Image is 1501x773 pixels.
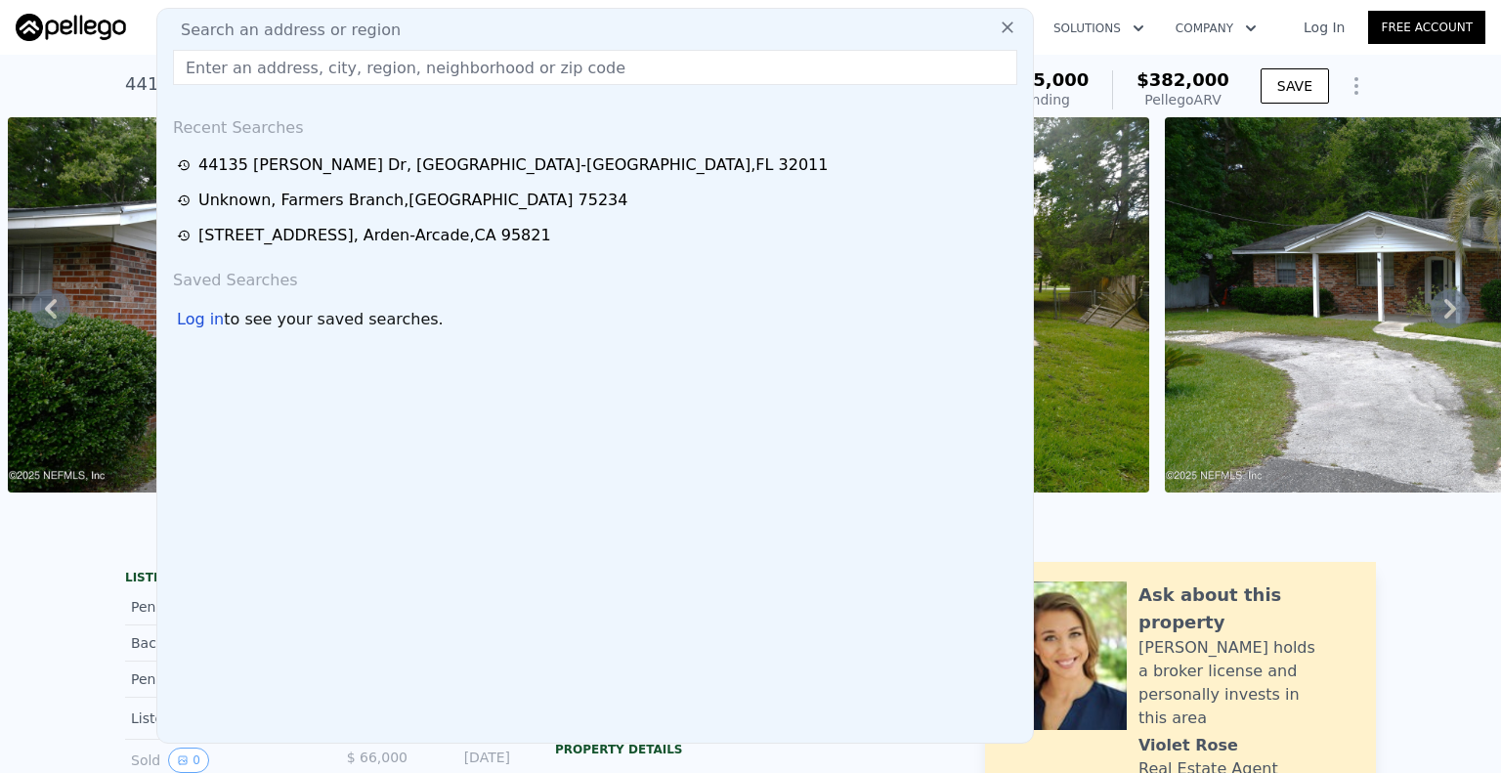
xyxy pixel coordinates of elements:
[1337,66,1376,106] button: Show Options
[165,101,1025,148] div: Recent Searches
[131,597,305,617] div: Pending
[168,748,209,773] button: View historical data
[1138,636,1356,730] div: [PERSON_NAME] holds a broker license and personally invests in this area
[347,750,407,765] span: $ 66,000
[125,70,839,98] div: 44135 [PERSON_NAME] Dr , [GEOGRAPHIC_DATA]-[GEOGRAPHIC_DATA] , FL 32011
[131,706,305,731] div: Listed
[177,224,1019,247] a: [STREET_ADDRESS], Arden-Arcade,CA 95821
[1160,11,1272,46] button: Company
[125,570,516,589] div: LISTING & SALE HISTORY
[224,308,443,331] span: to see your saved searches.
[997,69,1090,90] span: $275,000
[1261,68,1329,104] button: SAVE
[1138,581,1356,636] div: Ask about this property
[1038,11,1160,46] button: Solutions
[997,90,1090,109] div: Pending
[173,50,1017,85] input: Enter an address, city, region, neighborhood or zip code
[1136,90,1229,109] div: Pellego ARV
[555,742,946,757] div: Property details
[165,253,1025,300] div: Saved Searches
[423,748,510,773] div: [DATE]
[131,669,305,689] div: Pending
[198,224,551,247] div: [STREET_ADDRESS] , Arden-Arcade , CA 95821
[177,153,1019,177] a: 44135 [PERSON_NAME] Dr, [GEOGRAPHIC_DATA]-[GEOGRAPHIC_DATA],FL 32011
[1136,69,1229,90] span: $382,000
[16,14,126,41] img: Pellego
[177,189,1019,212] a: Unknown, Farmers Branch,[GEOGRAPHIC_DATA] 75234
[165,19,401,42] span: Search an address or region
[198,153,828,177] div: 44135 [PERSON_NAME] Dr , [GEOGRAPHIC_DATA]-[GEOGRAPHIC_DATA] , FL 32011
[131,633,305,653] div: Back On Market
[1368,11,1485,44] a: Free Account
[198,189,627,212] div: Unknown , Farmers Branch , [GEOGRAPHIC_DATA] 75234
[1138,734,1238,757] div: Violet Rose
[8,117,571,493] img: Sale: 167034567 Parcel: 41700968
[131,748,305,773] div: Sold
[1280,18,1368,37] a: Log In
[177,308,224,331] div: Log in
